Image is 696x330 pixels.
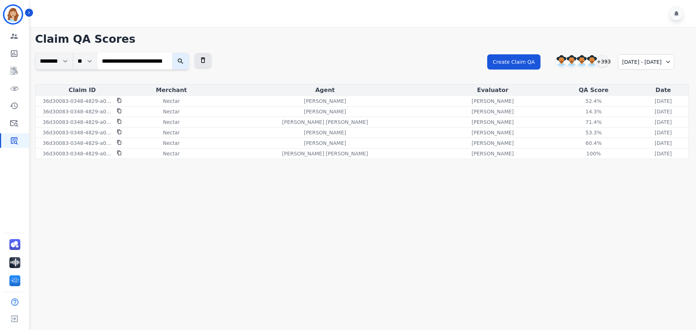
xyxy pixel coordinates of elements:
p: Nectar [163,97,180,105]
div: Merchant [130,86,212,95]
p: Nectar [163,139,180,147]
button: Create Claim QA [487,54,541,70]
p: [DATE] [655,150,672,157]
p: Nectar [163,108,180,115]
div: 71.4% [577,118,610,126]
div: Date [639,86,687,95]
h1: Claim QA Scores [35,33,689,46]
p: 36d30083-0348-4829-a033-6e30a34d7952 [43,139,112,147]
img: Bordered avatar [4,6,22,23]
p: [PERSON_NAME] [472,108,514,115]
p: [PERSON_NAME] [304,139,346,147]
p: Nectar [163,118,180,126]
p: [DATE] [655,139,672,147]
p: [DATE] [655,118,672,126]
div: 100% [577,150,610,157]
div: 53.3% [577,129,610,136]
p: Nectar [163,129,180,136]
p: [PERSON_NAME] [304,129,346,136]
div: 14.3% [577,108,610,115]
p: [PERSON_NAME] [472,150,514,157]
p: [PERSON_NAME] [304,97,346,105]
p: 36d30083-0348-4829-a033-6e30a34d7952 [43,118,112,126]
div: Agent [215,86,435,95]
p: [DATE] [655,97,672,105]
div: +393 [596,55,609,67]
p: Nectar [163,150,180,157]
p: [PERSON_NAME] [PERSON_NAME] [282,150,368,157]
p: [DATE] [655,129,672,136]
p: [PERSON_NAME] [472,129,514,136]
p: [PERSON_NAME] [304,108,346,115]
p: 36d30083-0348-4829-a033-6e30a34d7952 [43,150,112,157]
div: 52.4% [577,97,610,105]
p: [PERSON_NAME] [472,118,514,126]
p: [DATE] [655,108,672,115]
p: 36d30083-0348-4829-a033-6e30a34d7952 [43,108,112,115]
p: 36d30083-0348-4829-a033-6e30a34d7952 [43,129,112,136]
div: [DATE] - [DATE] [618,54,674,70]
div: Claim ID [37,86,128,95]
p: 36d30083-0348-4829-a033-6e30a34d7952 [43,97,112,105]
div: 60.4% [577,139,610,147]
div: QA Score [551,86,637,95]
p: [PERSON_NAME] [472,97,514,105]
p: [PERSON_NAME] [472,139,514,147]
div: Evaluator [438,86,548,95]
p: [PERSON_NAME] [PERSON_NAME] [282,118,368,126]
